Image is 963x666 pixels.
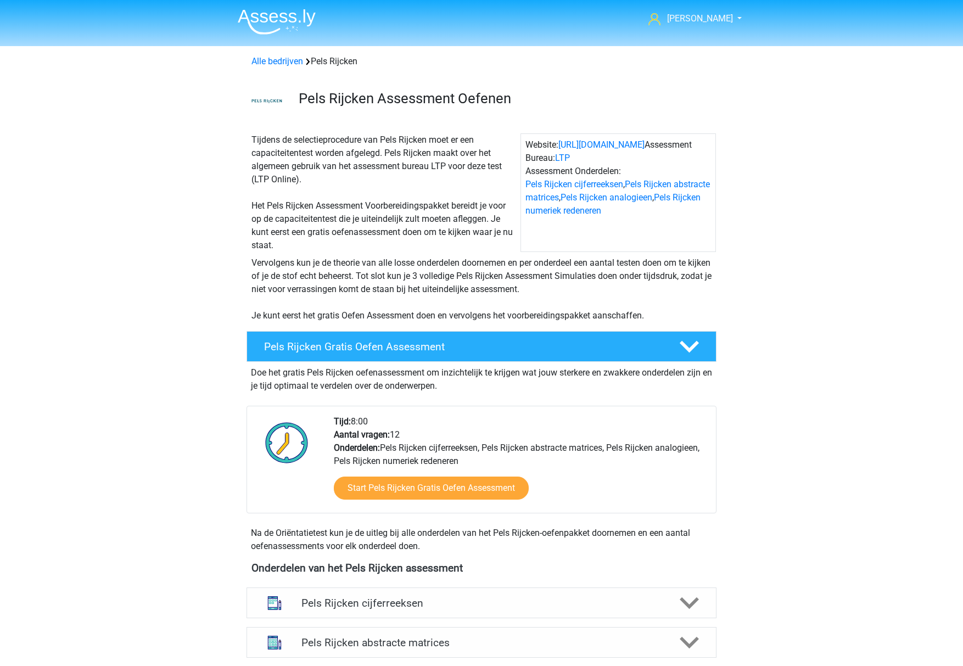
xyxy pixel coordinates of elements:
img: Assessly [238,9,316,35]
b: Tijd: [334,416,351,427]
h4: Pels Rijcken cijferreeksen [301,597,661,609]
h4: Pels Rijcken abstracte matrices [301,636,661,649]
a: Start Pels Rijcken Gratis Oefen Assessment [334,477,529,500]
b: Onderdelen: [334,443,380,453]
a: cijferreeksen Pels Rijcken cijferreeksen [242,587,721,618]
a: LTP [555,153,570,163]
img: abstracte matrices [260,628,289,657]
a: abstracte matrices Pels Rijcken abstracte matrices [242,627,721,658]
h4: Onderdelen van het Pels Rijcken assessment [251,562,712,574]
div: Na de Oriëntatietest kun je de uitleg bij alle onderdelen van het Pels Rijcken-oefenpakket doorne... [247,527,716,553]
h4: Pels Rijcken Gratis Oefen Assessment [264,340,662,353]
img: Klok [259,415,315,470]
div: Tijdens de selectieprocedure van Pels Rijcken moet er een capaciteitentest worden afgelegd. Pels ... [247,133,520,252]
h3: Pels Rijcken Assessment Oefenen [299,90,708,107]
a: [PERSON_NAME] [644,12,734,25]
div: Pels Rijcken [247,55,716,68]
b: Aantal vragen: [334,429,390,440]
span: [PERSON_NAME] [667,13,733,24]
div: Vervolgens kun je de theorie van alle losse onderdelen doornemen en per onderdeel een aantal test... [247,256,716,322]
div: Doe het gratis Pels Rijcken oefenassessment om inzichtelijk te krijgen wat jouw sterkere en zwakk... [247,362,716,393]
div: 8:00 12 Pels Rijcken cijferreeksen, Pels Rijcken abstracte matrices, Pels Rijcken analogieen, Pel... [326,415,715,513]
a: Pels Rijcken Gratis Oefen Assessment [242,331,721,362]
a: Alle bedrijven [251,56,303,66]
div: Website: Assessment Bureau: Assessment Onderdelen: , , , [520,133,716,252]
a: [URL][DOMAIN_NAME] [558,139,645,150]
a: Pels Rijcken cijferreeksen [525,179,623,189]
a: Pels Rijcken analogieen [561,192,652,203]
img: cijferreeksen [260,589,289,617]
